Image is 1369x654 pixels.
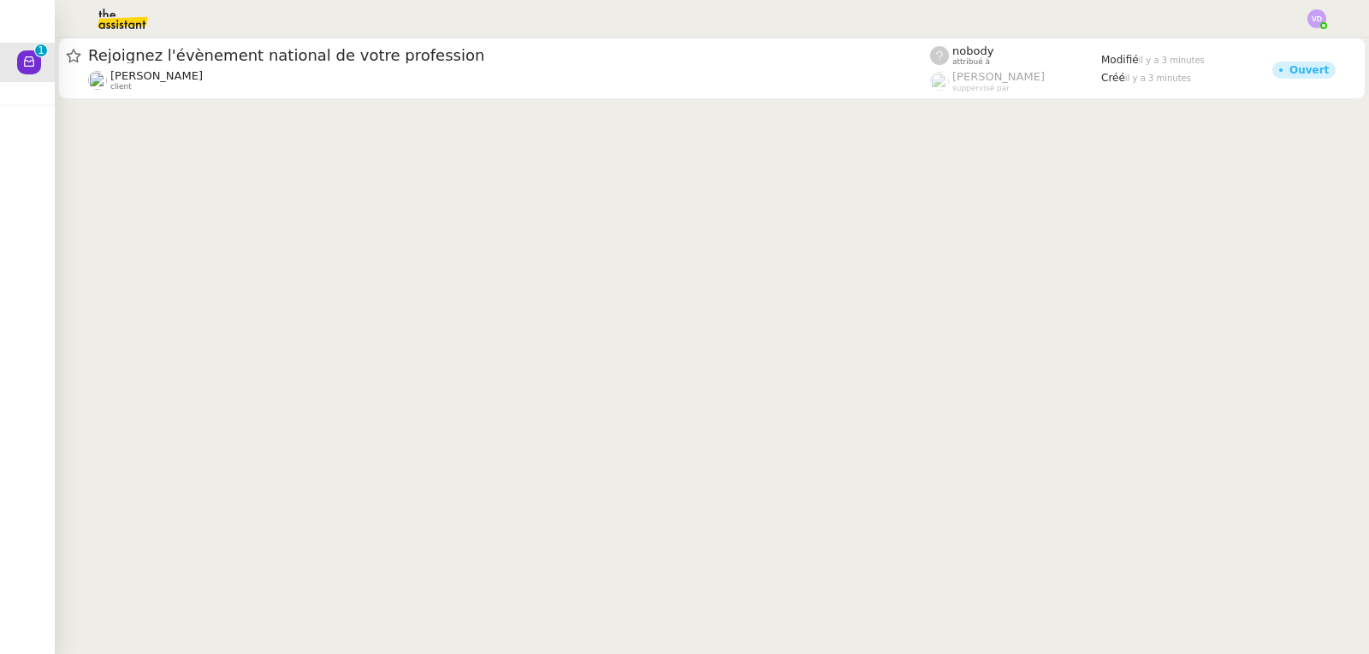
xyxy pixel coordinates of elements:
[88,48,930,63] span: Rejoignez l'évènement national de votre profession
[110,82,132,91] span: client
[952,57,990,67] span: attribué à
[1101,54,1139,66] span: Modifié
[1139,56,1205,65] span: il y a 3 minutes
[1125,74,1191,83] span: il y a 3 minutes
[1307,9,1326,28] img: svg
[35,44,47,56] nz-badge-sup: 1
[930,72,949,91] img: users%2FyQfMwtYgTqhRP2YHWHmG2s2LYaD3%2Favatar%2Fprofile-pic.png
[952,44,993,57] span: nobody
[952,70,1045,83] span: [PERSON_NAME]
[1289,65,1329,75] div: Ouvert
[930,44,1101,67] app-user-label: attribué à
[110,69,203,82] span: [PERSON_NAME]
[88,69,930,91] app-user-detailed-label: client
[38,44,44,60] p: 1
[930,70,1101,92] app-user-label: suppervisé par
[1101,72,1125,84] span: Créé
[952,84,1010,93] span: suppervisé par
[88,71,107,90] img: users%2FnSvcPnZyQ0RA1JfSOxSfyelNlJs1%2Favatar%2Fp1050537-640x427.jpg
